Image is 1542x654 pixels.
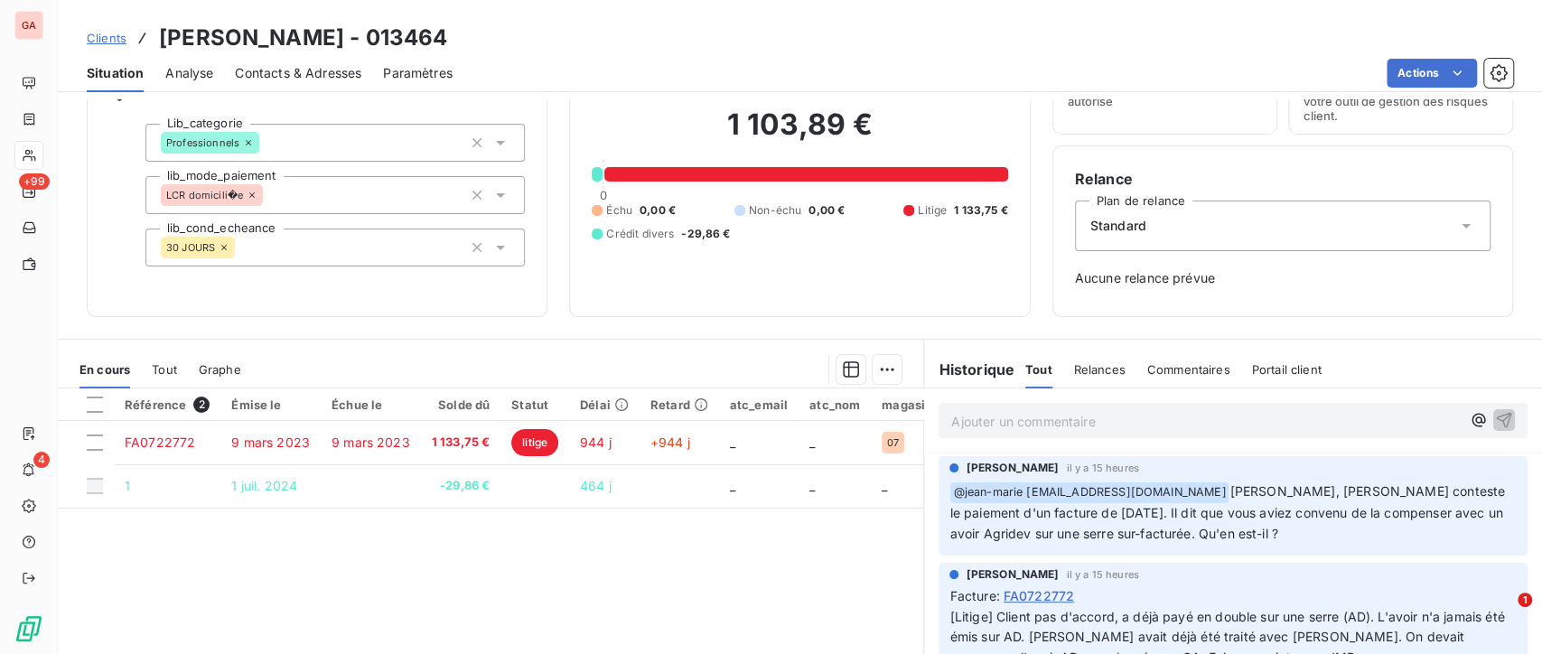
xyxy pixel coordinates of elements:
[650,434,690,450] span: +944 j
[125,397,210,413] div: Référence
[259,135,274,151] input: Ajouter une valeur
[950,482,1229,503] span: @ jean-marie [EMAIL_ADDRESS][DOMAIN_NAME]
[263,187,277,203] input: Ajouter une valeur
[808,202,845,219] span: 0,00 €
[1304,79,1498,123] span: Surveiller ce client en intégrant votre outil de gestion des risques client.
[966,460,1059,476] span: [PERSON_NAME]
[432,434,491,452] span: 1 133,75 €
[1075,269,1491,287] span: Aucune relance prévue
[511,429,558,456] span: litige
[650,397,708,412] div: Retard
[949,483,1509,541] span: [PERSON_NAME], [PERSON_NAME] conteste le paiement d'un facture de [DATE]. Il dit que vous aviez c...
[14,614,43,643] img: Logo LeanPay
[730,434,735,450] span: _
[432,397,491,412] div: Solde dû
[730,397,788,412] div: atc_email
[152,362,177,377] span: Tout
[19,173,50,190] span: +99
[79,362,130,377] span: En cours
[125,434,195,450] span: FA0722772
[954,202,1008,219] span: 1 133,75 €
[1147,362,1230,377] span: Commentaires
[749,202,801,219] span: Non-échu
[1518,593,1532,607] span: 1
[87,29,126,47] a: Clients
[592,107,1007,161] h2: 1 103,89 €
[231,397,310,412] div: Émise le
[87,64,144,82] span: Situation
[580,434,612,450] span: 944 j
[511,397,558,412] div: Statut
[809,434,815,450] span: _
[231,478,297,493] span: 1 juil. 2024
[580,397,629,412] div: Délai
[165,64,213,82] span: Analyse
[681,226,730,242] span: -29,86 €
[231,434,310,450] span: 9 mars 2023
[918,202,947,219] span: Litige
[882,478,887,493] span: _
[966,566,1059,583] span: [PERSON_NAME]
[332,397,410,412] div: Échue le
[1066,569,1138,580] span: il y a 15 heures
[1074,362,1126,377] span: Relances
[730,478,735,493] span: _
[1481,593,1524,636] iframe: Intercom live chat
[199,362,241,377] span: Graphe
[882,397,932,412] div: magasin
[1075,168,1491,190] h6: Relance
[924,359,1014,380] h6: Historique
[166,137,239,148] span: Professionnels
[193,397,210,413] span: 2
[125,478,130,493] span: 1
[1252,362,1322,377] span: Portail client
[432,477,491,495] span: -29,86 €
[1004,586,1074,605] span: FA0722772
[809,478,815,493] span: _
[949,586,999,605] span: Facture :
[606,202,632,219] span: Échu
[332,434,410,450] span: 9 mars 2023
[235,64,361,82] span: Contacts & Adresses
[809,397,860,412] div: atc_nom
[1025,362,1052,377] span: Tout
[580,478,612,493] span: 464 j
[166,190,243,201] span: LCR domicili�e
[1387,59,1477,88] button: Actions
[887,437,899,448] span: 07
[166,242,215,253] span: 30 JOURS
[235,239,249,256] input: Ajouter une valeur
[600,188,607,202] span: 0
[383,64,453,82] span: Paramètres
[159,22,447,54] h3: [PERSON_NAME] - 013464
[1066,462,1138,473] span: il y a 15 heures
[14,11,43,40] div: GA
[640,202,676,219] span: 0,00 €
[87,31,126,45] span: Clients
[1090,217,1146,235] span: Standard
[606,226,674,242] span: Crédit divers
[33,452,50,468] span: 4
